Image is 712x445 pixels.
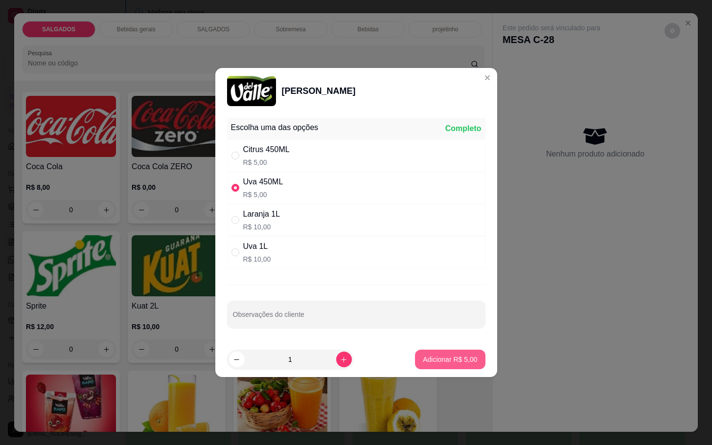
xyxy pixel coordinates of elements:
[480,70,495,86] button: Close
[445,123,482,134] div: Completo
[233,313,480,323] input: Observações do cliente
[423,355,477,364] p: Adicionar R$ 5,00
[243,157,290,167] p: R$ 5,00
[229,352,245,367] button: decrease-product-quantity
[282,84,356,98] div: [PERSON_NAME]
[243,254,271,264] p: R$ 10,00
[243,241,271,252] div: Uva 1L
[243,208,280,220] div: Laranja 1L
[243,222,280,232] p: R$ 10,00
[336,352,352,367] button: increase-product-quantity
[243,190,283,200] p: R$ 5,00
[415,350,485,369] button: Adicionar R$ 5,00
[227,76,276,106] img: product-image
[243,144,290,156] div: Citrus 450ML
[231,122,319,133] div: Escolha uma das opções
[243,176,283,188] div: Uva 450ML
